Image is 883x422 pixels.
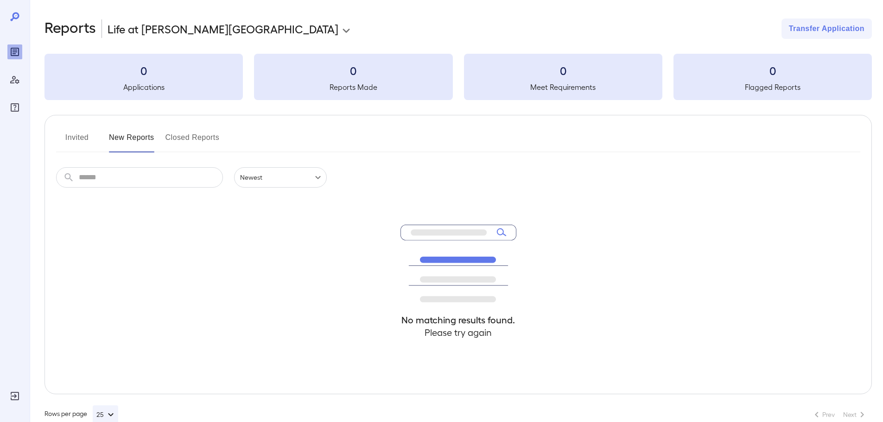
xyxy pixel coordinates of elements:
[400,314,516,326] h4: No matching results found.
[44,54,872,100] summary: 0Applications0Reports Made0Meet Requirements0Flagged Reports
[44,82,243,93] h5: Applications
[673,82,872,93] h5: Flagged Reports
[109,130,154,152] button: New Reports
[7,100,22,115] div: FAQ
[400,326,516,339] h4: Please try again
[464,82,662,93] h5: Meet Requirements
[165,130,220,152] button: Closed Reports
[673,63,872,78] h3: 0
[7,72,22,87] div: Manage Users
[464,63,662,78] h3: 0
[108,21,338,36] p: Life at [PERSON_NAME][GEOGRAPHIC_DATA]
[7,389,22,403] div: Log Out
[44,19,96,39] h2: Reports
[7,44,22,59] div: Reports
[254,82,452,93] h5: Reports Made
[44,63,243,78] h3: 0
[254,63,452,78] h3: 0
[234,167,327,188] div: Newest
[807,407,872,422] nav: pagination navigation
[781,19,872,39] button: Transfer Application
[56,130,98,152] button: Invited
